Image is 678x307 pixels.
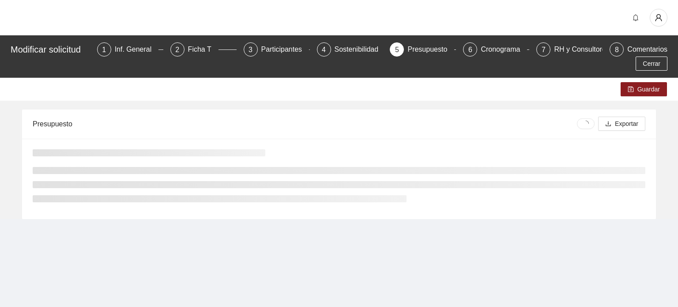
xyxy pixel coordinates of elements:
[468,46,472,53] span: 6
[249,46,252,53] span: 3
[188,42,218,57] div: Ficha T
[629,11,643,25] button: bell
[628,86,634,93] span: save
[598,117,645,131] button: downloadExportar
[536,42,603,57] div: 7RH y Consultores
[621,82,667,96] button: saveGuardar
[97,42,163,57] div: 1Inf. General
[11,42,92,57] div: Modificar solicitud
[395,46,399,53] span: 5
[463,42,529,57] div: 6Cronograma
[637,84,660,94] span: Guardar
[629,14,642,21] span: bell
[175,46,179,53] span: 2
[244,42,310,57] div: 3Participantes
[317,42,383,57] div: 4Sostenibilidad
[322,46,326,53] span: 4
[102,46,106,53] span: 1
[627,42,667,57] div: Comentarios
[610,42,667,57] div: 8Comentarios
[33,111,577,136] div: Presupuesto
[650,9,667,27] button: user
[643,59,660,68] span: Cerrar
[605,121,611,128] span: download
[115,42,159,57] div: Inf. General
[636,57,667,71] button: Cerrar
[335,42,386,57] div: Sostenibilidad
[407,42,454,57] div: Presupuesto
[170,42,237,57] div: 2Ficha T
[261,42,309,57] div: Participantes
[554,42,616,57] div: RH y Consultores
[390,42,456,57] div: 5Presupuesto
[615,119,638,129] span: Exportar
[542,46,546,53] span: 7
[481,42,527,57] div: Cronograma
[615,46,619,53] span: 8
[650,14,667,22] span: user
[583,121,589,127] span: loading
